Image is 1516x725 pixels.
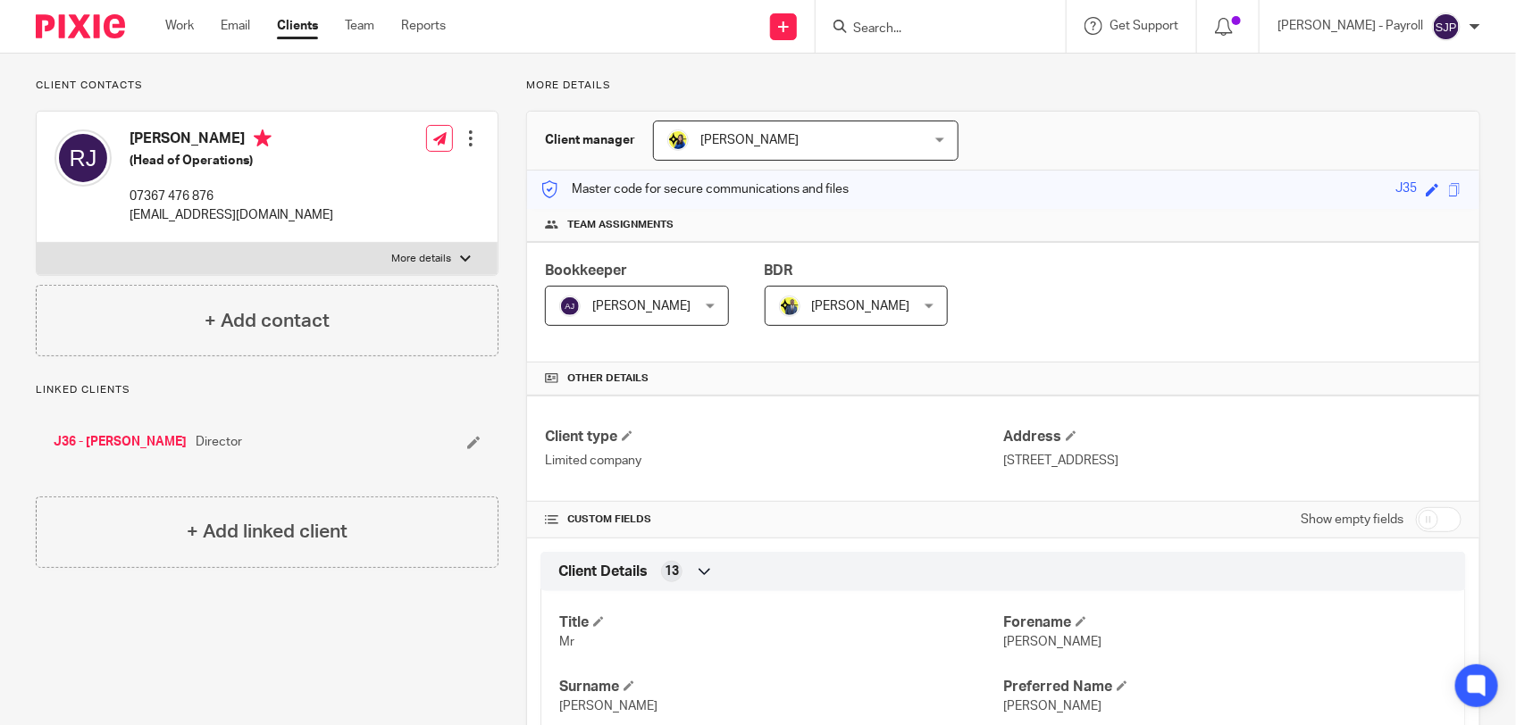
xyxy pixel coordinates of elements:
p: Limited company [545,452,1003,470]
h3: Client manager [545,131,635,149]
img: svg%3E [1432,12,1461,41]
span: [PERSON_NAME] [592,300,691,312]
h4: CUSTOM FIELDS [545,512,1003,527]
img: svg%3E [559,296,581,317]
span: Get Support [1110,20,1178,32]
h4: + Add linked client [187,518,348,546]
p: More details [526,79,1480,93]
img: Dennis-Starbridge.jpg [779,296,800,317]
span: BDR [765,263,793,278]
img: svg%3E [54,129,112,187]
img: Bobo-Starbridge%201.jpg [667,129,689,151]
span: Bookkeeper [545,263,627,278]
a: Clients [277,17,318,35]
p: [PERSON_NAME] - Payroll [1277,17,1423,35]
h4: + Add contact [205,307,330,335]
span: Mr [559,636,574,648]
span: Director [196,433,242,451]
p: Linked clients [36,383,498,397]
a: J36 - [PERSON_NAME] [54,433,187,451]
a: Team [345,17,374,35]
div: J35 [1395,179,1417,200]
a: Work [165,17,194,35]
span: [PERSON_NAME] [700,134,799,146]
h4: Address [1003,428,1462,446]
a: Reports [401,17,446,35]
h4: [PERSON_NAME] [130,129,333,152]
span: 13 [665,562,679,580]
p: Client contacts [36,79,498,93]
span: Other details [567,371,649,386]
span: Client Details [558,562,648,581]
p: [EMAIL_ADDRESS][DOMAIN_NAME] [130,206,333,224]
h4: Surname [559,678,1003,696]
input: Search [851,21,1012,37]
p: 07367 476 876 [130,187,333,205]
img: Pixie [36,14,125,38]
span: Team assignments [567,218,674,232]
h4: Client type [545,428,1003,446]
label: Show empty fields [1301,511,1403,529]
h4: Forename [1003,613,1447,632]
h5: (Head of Operations) [130,152,333,170]
p: More details [391,252,451,266]
h4: Preferred Name [1003,678,1447,696]
i: Primary [254,129,272,147]
p: Master code for secure communications and files [540,180,849,198]
span: [PERSON_NAME] [559,700,657,712]
a: Email [221,17,250,35]
h4: Title [559,613,1003,632]
span: [PERSON_NAME] [1003,700,1101,712]
span: [PERSON_NAME] [812,300,910,312]
span: [PERSON_NAME] [1003,636,1101,648]
p: [STREET_ADDRESS] [1003,452,1462,470]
